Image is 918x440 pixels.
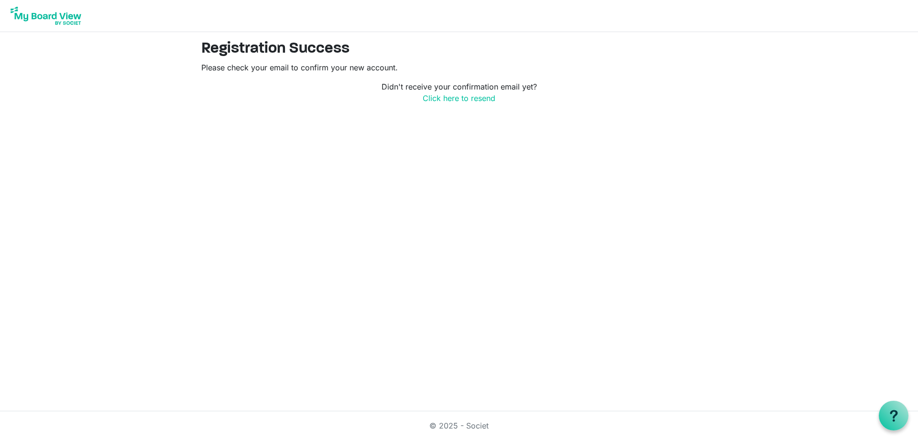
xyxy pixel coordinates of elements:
p: Please check your email to confirm your new account. [201,62,717,73]
a: © 2025 - Societ [429,421,489,430]
img: My Board View Logo [8,4,84,28]
p: Didn't receive your confirmation email yet? [201,81,717,104]
a: Click here to resend [423,93,495,103]
h2: Registration Success [201,40,717,58]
